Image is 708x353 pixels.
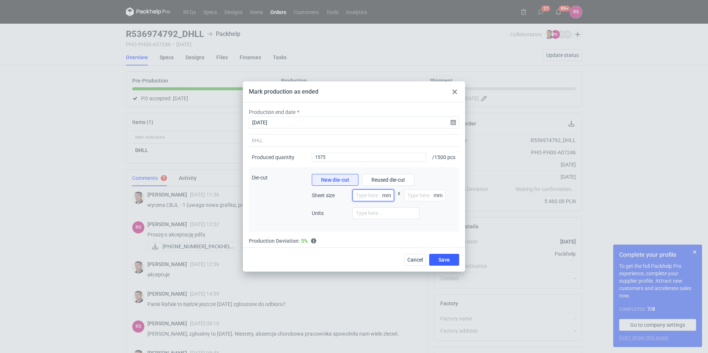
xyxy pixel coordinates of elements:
[321,177,349,182] span: New die-cut
[434,192,445,198] p: mm
[252,154,294,161] div: Produced quantity
[249,168,309,231] div: Die-cut
[438,257,450,262] span: Save
[362,174,414,186] button: Reused die-cut
[429,147,459,168] div: / 1500 pcs
[252,138,263,144] span: DHLL
[249,108,295,116] label: Production end date
[429,254,459,266] button: Save
[312,174,358,186] button: New die-cut
[353,189,394,201] input: Type here...
[312,192,349,199] span: Sheet size
[404,189,445,201] input: Type here...
[249,88,318,96] div: Mark production as ended
[249,237,459,245] div: Production Deviation:
[312,209,349,217] span: Units
[353,207,420,219] input: Type here...
[301,237,308,245] span: Good
[382,192,394,198] p: mm
[371,177,405,182] span: Reused die-cut
[404,254,426,266] button: Cancel
[398,189,400,207] span: x
[407,257,423,262] span: Cancel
